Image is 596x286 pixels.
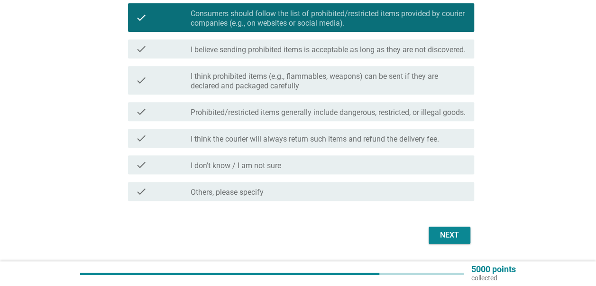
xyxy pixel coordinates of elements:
[436,229,463,241] div: Next
[471,265,516,274] p: 5000 points
[429,227,470,244] button: Next
[136,133,147,144] i: check
[136,43,147,55] i: check
[191,108,466,117] label: Prohibited/restricted items generally include dangerous, restricted, or illegal goods.
[191,9,467,28] label: Consumers should follow the list of prohibited/restricted items provided by courier companies (e....
[191,45,466,55] label: I believe sending prohibited items is acceptable as long as they are not discovered.
[191,161,281,171] label: I don't know / I am not sure
[191,188,264,197] label: Others, please specify
[136,7,147,28] i: check
[136,186,147,197] i: check
[136,70,147,91] i: check
[471,274,516,282] p: collected
[136,159,147,171] i: check
[191,134,439,144] label: I think the courier will always return such items and refund the delivery fee.
[136,106,147,117] i: check
[191,72,467,91] label: I think prohibited items (e.g., flammables, weapons) can be sent if they are declared and package...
